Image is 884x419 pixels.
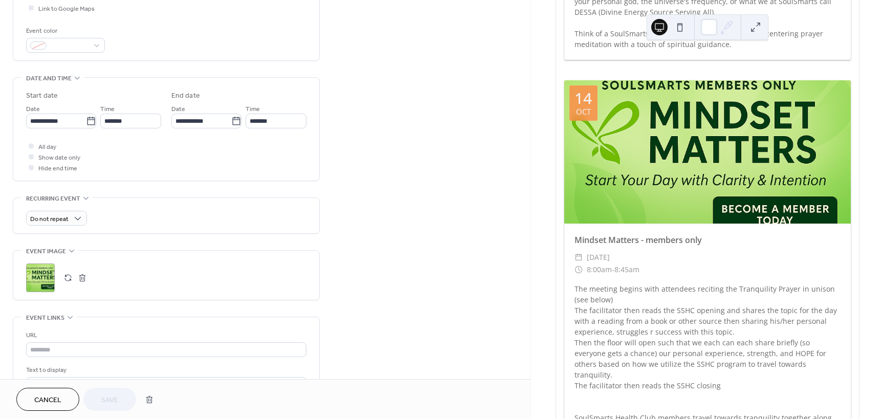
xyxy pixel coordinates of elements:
div: End date [171,91,200,101]
div: URL [26,330,304,341]
span: Hide end time [38,163,77,174]
span: 8:00am [587,263,612,276]
div: ​ [574,263,583,276]
span: [DATE] [587,251,610,263]
span: Date [26,104,40,115]
div: Text to display [26,365,304,376]
div: Event color [26,26,103,36]
span: 8:45am [614,263,639,276]
span: Event links [26,313,64,323]
span: Show date only [38,152,80,163]
span: - [612,263,614,276]
span: Event image [26,246,66,257]
span: Date and time [26,73,72,84]
div: ; [26,263,55,292]
span: Recurring event [26,193,80,204]
div: Mindset Matters - members only [564,234,851,246]
span: Time [100,104,115,115]
div: Start date [26,91,58,101]
span: Time [246,104,260,115]
div: ​ [574,251,583,263]
span: Do not repeat [30,213,69,225]
div: Oct [576,108,591,116]
span: Date [171,104,185,115]
button: Cancel [16,388,79,411]
span: All day [38,142,56,152]
span: Cancel [34,395,61,406]
span: Link to Google Maps [38,4,95,14]
div: 14 [574,91,592,106]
